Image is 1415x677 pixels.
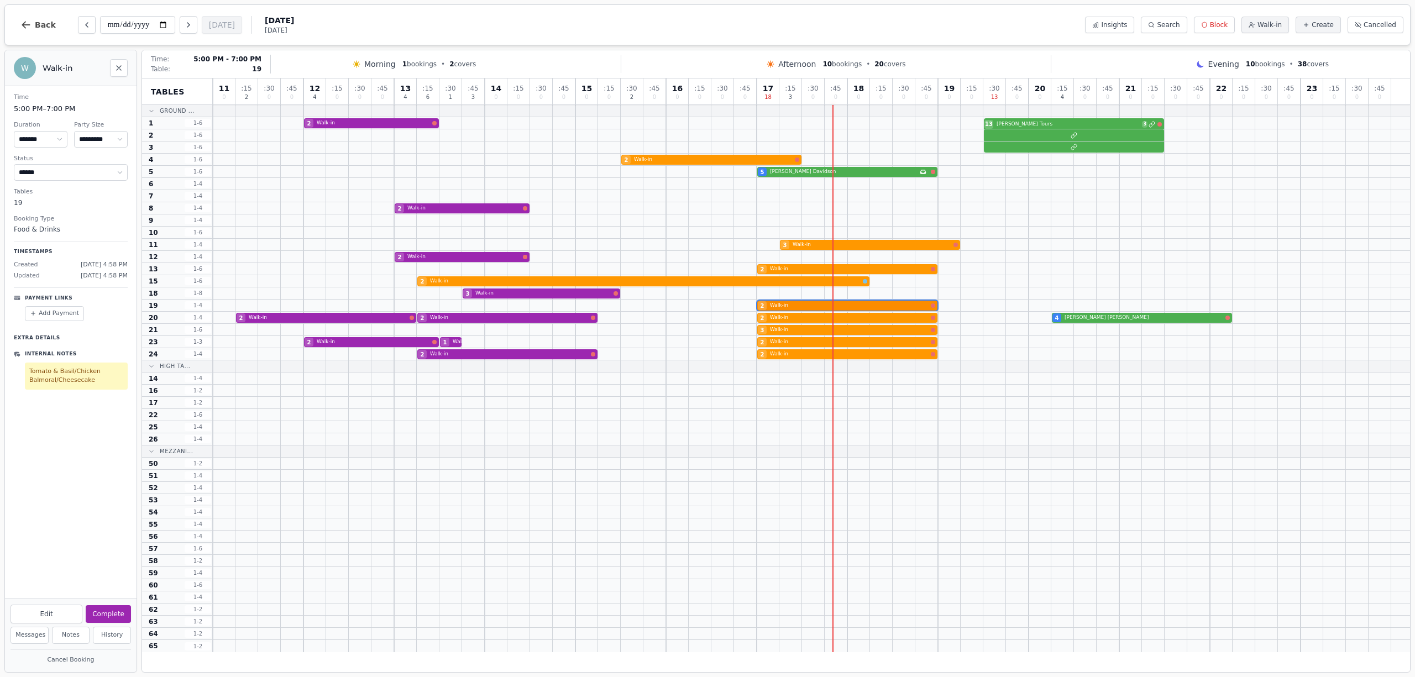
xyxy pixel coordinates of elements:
[202,16,242,34] button: [DATE]
[1151,95,1155,100] span: 0
[149,204,153,213] span: 8
[358,95,361,100] span: 0
[1355,95,1359,100] span: 0
[185,593,211,601] span: 1 - 4
[149,435,158,444] span: 26
[1129,95,1132,100] span: 0
[834,95,837,100] span: 0
[149,581,158,590] span: 60
[307,119,311,128] span: 2
[717,85,727,92] span: : 30
[149,326,158,334] span: 21
[761,338,764,347] span: 2
[149,459,158,468] span: 50
[185,435,211,443] span: 1 - 4
[626,85,637,92] span: : 30
[449,60,476,69] span: covers
[149,265,158,274] span: 13
[407,253,521,261] span: Walk-in
[185,301,211,309] span: 1 - 4
[149,131,153,140] span: 2
[1065,314,1223,322] span: [PERSON_NAME] [PERSON_NAME]
[185,532,211,540] span: 1 - 4
[1193,85,1203,92] span: : 45
[149,228,158,237] span: 10
[925,95,928,100] span: 0
[761,168,764,176] span: 5
[377,85,387,92] span: : 45
[1261,85,1271,92] span: : 30
[475,290,611,297] span: Walk-in
[185,484,211,492] span: 1 - 4
[1106,95,1109,100] span: 0
[14,154,128,164] dt: Status
[1015,95,1019,100] span: 0
[149,167,153,176] span: 5
[494,95,497,100] span: 0
[185,119,211,127] span: 1 - 6
[14,248,128,256] p: Timestamps
[11,627,49,644] button: Messages
[694,85,705,92] span: : 15
[14,103,128,114] dd: 5:00 PM – 7:00 PM
[966,85,977,92] span: : 15
[149,544,158,553] span: 57
[1287,95,1291,100] span: 0
[14,120,67,130] dt: Duration
[1238,85,1249,92] span: : 15
[634,156,793,164] span: Walk-in
[449,60,454,68] span: 2
[426,95,429,100] span: 6
[1057,85,1067,92] span: : 15
[265,15,294,26] span: [DATE]
[761,326,764,334] span: 3
[185,471,211,480] span: 1 - 4
[585,95,588,100] span: 0
[185,411,211,419] span: 1 - 6
[286,85,297,92] span: : 45
[185,423,211,431] span: 1 - 4
[185,253,211,261] span: 1 - 4
[970,95,973,100] span: 0
[761,302,764,310] span: 2
[430,350,589,358] span: Walk-in
[149,216,153,225] span: 9
[52,627,90,644] button: Notes
[81,271,128,281] span: [DATE] 4:58 PM
[185,508,211,516] span: 1 - 4
[443,338,447,347] span: 1
[185,131,211,139] span: 1 - 6
[149,423,158,432] span: 25
[1290,60,1293,69] span: •
[25,295,72,302] p: Payment Links
[770,314,929,322] span: Walk-in
[422,85,433,92] span: : 15
[1035,85,1045,92] span: 20
[149,484,158,492] span: 52
[1079,85,1090,92] span: : 30
[403,95,407,100] span: 4
[1333,95,1336,100] span: 0
[149,192,153,201] span: 7
[381,95,384,100] span: 0
[421,277,424,286] span: 2
[35,21,56,29] span: Back
[453,338,471,346] span: Walk-in
[562,95,565,100] span: 0
[558,85,569,92] span: : 45
[149,532,158,541] span: 56
[185,326,211,334] span: 1 - 6
[649,85,659,92] span: : 45
[761,314,764,322] span: 2
[513,85,523,92] span: : 15
[1170,85,1181,92] span: : 30
[783,241,787,249] span: 3
[249,314,407,322] span: Walk-in
[14,271,40,281] span: Updated
[149,180,153,188] span: 6
[160,362,190,370] span: High Ta...
[14,330,128,342] p: Extra Details
[430,277,861,285] span: Walk-in
[149,155,153,164] span: 4
[1283,85,1294,92] span: : 45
